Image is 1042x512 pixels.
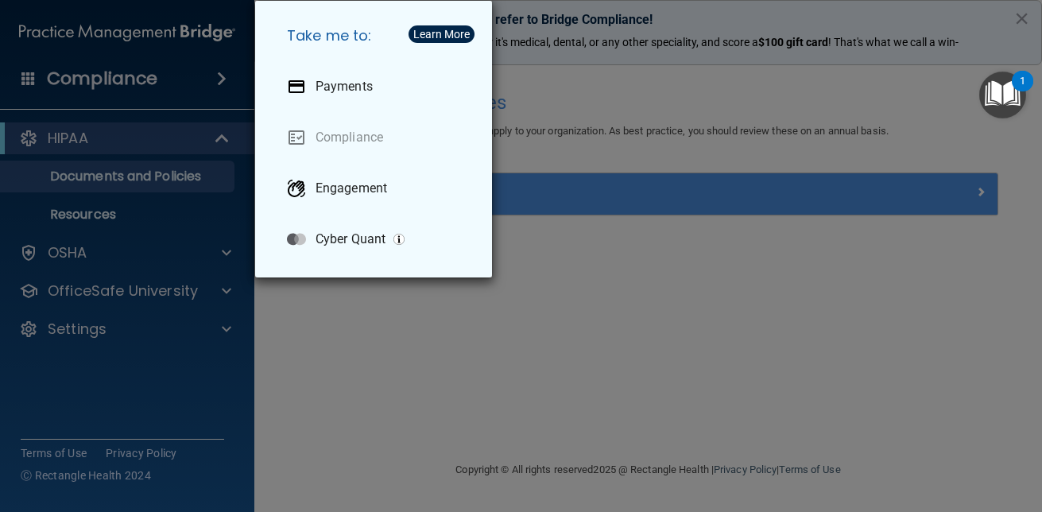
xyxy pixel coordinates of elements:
[413,29,470,40] div: Learn More
[274,14,479,58] h5: Take me to:
[979,72,1026,118] button: Open Resource Center, 1 new notification
[409,25,475,43] button: Learn More
[274,217,479,262] a: Cyber Quant
[274,64,479,109] a: Payments
[274,115,479,160] a: Compliance
[316,79,373,95] p: Payments
[963,402,1023,463] iframe: Drift Widget Chat Controller
[274,166,479,211] a: Engagement
[316,180,387,196] p: Engagement
[1020,81,1025,102] div: 1
[316,231,385,247] p: Cyber Quant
